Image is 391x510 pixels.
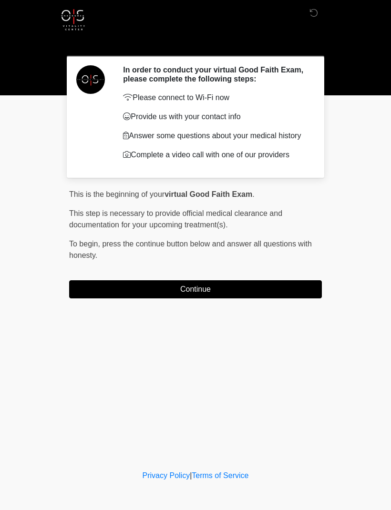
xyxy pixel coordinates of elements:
[69,240,312,259] span: press the continue button below and answer all questions with honesty.
[69,240,102,248] span: To begin,
[69,280,322,298] button: Continue
[62,34,329,52] h1: ‎ ‎
[165,190,252,198] strong: virtual Good Faith Exam
[252,190,254,198] span: .
[60,7,87,32] img: OneSource Vitality Logo
[143,471,190,479] a: Privacy Policy
[123,130,308,142] p: Answer some questions about your medical history
[192,471,248,479] a: Terms of Service
[123,149,308,161] p: Complete a video call with one of our providers
[69,209,282,229] span: This step is necessary to provide official medical clearance and documentation for your upcoming ...
[123,111,308,122] p: Provide us with your contact info
[123,65,308,83] h2: In order to conduct your virtual Good Faith Exam, please complete the following steps:
[123,92,308,103] p: Please connect to Wi-Fi now
[190,471,192,479] a: |
[69,190,165,198] span: This is the beginning of your
[76,65,105,94] img: Agent Avatar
